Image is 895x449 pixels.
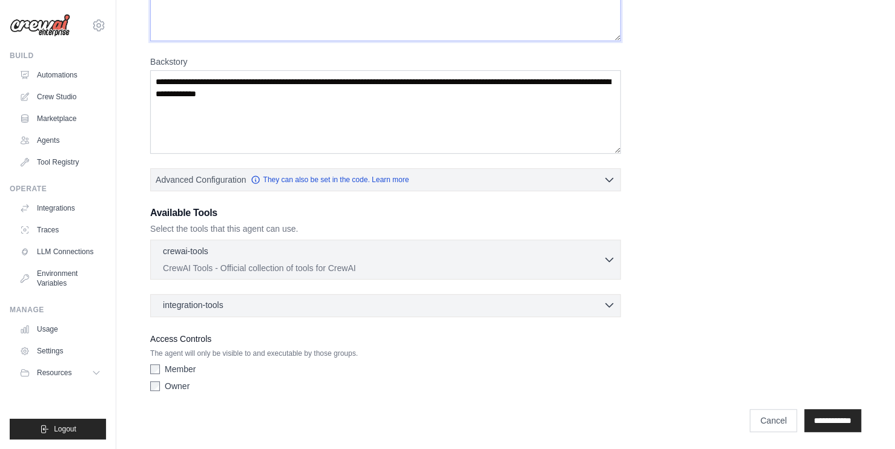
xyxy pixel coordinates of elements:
[156,299,615,311] button: integration-tools
[15,264,106,293] a: Environment Variables
[15,320,106,339] a: Usage
[37,368,71,378] span: Resources
[150,223,621,235] p: Select the tools that this agent can use.
[150,206,621,220] h3: Available Tools
[150,332,621,346] label: Access Controls
[15,152,106,172] a: Tool Registry
[163,299,223,311] span: integration-tools
[15,242,106,261] a: LLM Connections
[156,245,615,274] button: crewai-tools CrewAI Tools - Official collection of tools for CrewAI
[163,245,208,257] p: crewai-tools
[15,198,106,218] a: Integrations
[165,380,190,392] label: Owner
[10,14,70,37] img: Logo
[750,409,797,432] a: Cancel
[15,131,106,150] a: Agents
[15,87,106,107] a: Crew Studio
[15,220,106,240] a: Traces
[15,341,106,361] a: Settings
[54,424,76,434] span: Logout
[10,305,106,315] div: Manage
[10,419,106,439] button: Logout
[150,349,621,358] p: The agent will only be visible to and executable by those groups.
[10,184,106,194] div: Operate
[150,56,621,68] label: Backstory
[165,363,196,375] label: Member
[15,65,106,85] a: Automations
[163,262,603,274] p: CrewAI Tools - Official collection of tools for CrewAI
[15,109,106,128] a: Marketplace
[251,175,409,185] a: They can also be set in the code. Learn more
[151,169,620,191] button: Advanced Configuration They can also be set in the code. Learn more
[156,174,246,186] span: Advanced Configuration
[15,363,106,382] button: Resources
[10,51,106,61] div: Build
